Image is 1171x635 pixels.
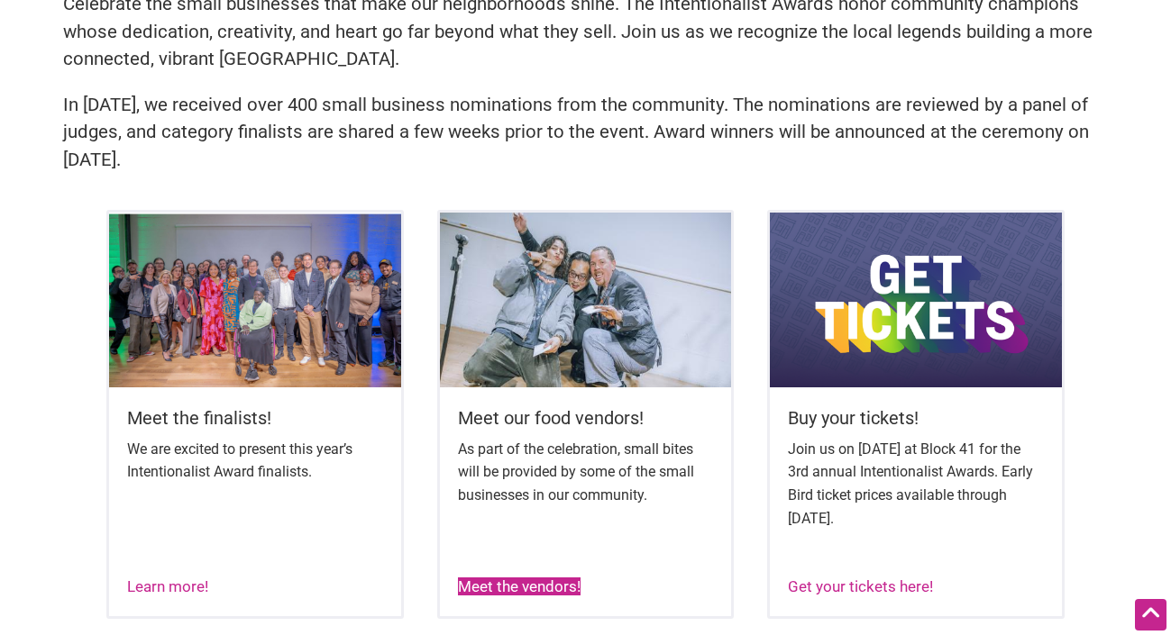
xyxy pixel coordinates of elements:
a: Learn more! [127,577,208,595]
a: Get your tickets here! [788,577,933,595]
div: Scroll Back to Top [1135,599,1166,630]
p: We are excited to present this year’s Intentionalist Award finalists. [127,438,383,484]
p: As part of the celebration, small bites will be provided by some of the small businesses in our c... [458,438,714,507]
a: Meet the vendors! [458,577,581,595]
h5: Buy your tickets! [788,405,1044,431]
p: Join us on [DATE] at Block 41 for the 3rd annual Intentionalist Awards. Early Bird ticket prices ... [788,438,1044,530]
h5: Meet our food vendors! [458,405,714,431]
h5: Meet the finalists! [127,405,383,431]
p: In [DATE], we received over 400 small business nominations from the community. The nominations ar... [63,91,1109,174]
